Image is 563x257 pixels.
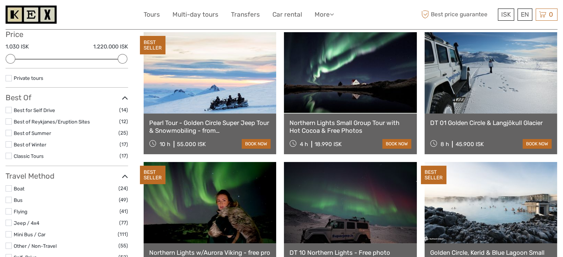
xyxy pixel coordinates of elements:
[140,166,165,184] div: BEST SELLER
[160,141,170,148] span: 10 h
[421,166,446,184] div: BEST SELLER
[14,209,27,214] a: Flying
[172,9,218,20] a: Multi-day tours
[120,207,128,216] span: (41)
[315,141,342,148] div: 18.990 ISK
[120,152,128,160] span: (17)
[242,139,271,149] a: book now
[10,13,84,19] p: We're away right now. Please check back later!
[6,6,57,24] img: 1261-44dab5bb-39f8-40da-b0c2-4d9fce00897c_logo_small.jpg
[118,129,128,137] span: (25)
[120,140,128,149] span: (17)
[119,219,128,227] span: (77)
[14,231,46,237] a: Mini Bus / Car
[14,130,51,136] a: Best of Summer
[119,117,128,126] span: (12)
[14,107,55,113] a: Best for Self Drive
[14,142,46,148] a: Best of Winter
[14,197,23,203] a: Bus
[440,141,449,148] span: 8 h
[6,172,128,180] h3: Travel Method
[14,75,43,81] a: Private tours
[149,119,271,134] a: Pearl Tour - Golden Circle Super Jeep Tour & Snowmobiling - from [GEOGRAPHIC_DATA]
[118,184,128,193] span: (24)
[231,9,260,20] a: Transfers
[177,141,206,148] div: 55.000 ISK
[118,241,128,250] span: (55)
[6,93,128,102] h3: Best Of
[455,141,483,148] div: 45.900 ISK
[14,243,57,249] a: Other / Non-Travel
[140,36,165,54] div: BEST SELLER
[419,9,496,21] span: Best price guarantee
[548,11,554,18] span: 0
[118,230,128,239] span: (111)
[430,119,552,126] a: DT 01 Golden Circle & Langjökull Glacier
[6,30,128,39] h3: Price
[93,43,128,51] label: 1.220.000 ISK
[119,106,128,114] span: (14)
[85,11,94,20] button: Open LiveChat chat widget
[6,43,29,51] label: 1.030 ISK
[300,141,308,148] span: 4 h
[517,9,532,21] div: EN
[382,139,411,149] a: book now
[119,196,128,204] span: (49)
[272,9,302,20] a: Car rental
[14,186,24,192] a: Boat
[14,119,90,125] a: Best of Reykjanes/Eruption Sites
[523,139,552,149] a: book now
[315,9,334,20] a: More
[14,153,44,159] a: Classic Tours
[144,9,160,20] a: Tours
[289,119,411,134] a: Northern Lights Small Group Tour with Hot Cocoa & Free Photos
[501,11,511,18] span: ISK
[14,220,39,226] a: Jeep / 4x4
